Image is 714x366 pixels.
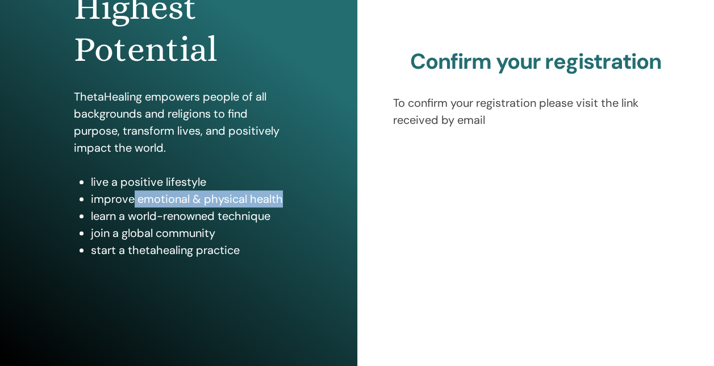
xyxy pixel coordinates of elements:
[91,173,283,190] li: live a positive lifestyle
[91,207,283,224] li: learn a world-renowned technique
[74,88,283,156] p: ThetaHealing empowers people of all backgrounds and religions to find purpose, transform lives, a...
[91,242,283,259] li: start a thetahealing practice
[91,224,283,242] li: join a global community
[393,94,679,128] p: To confirm your registration please visit the link received by email
[393,49,679,75] h2: Confirm your registration
[91,190,283,207] li: improve emotional & physical health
